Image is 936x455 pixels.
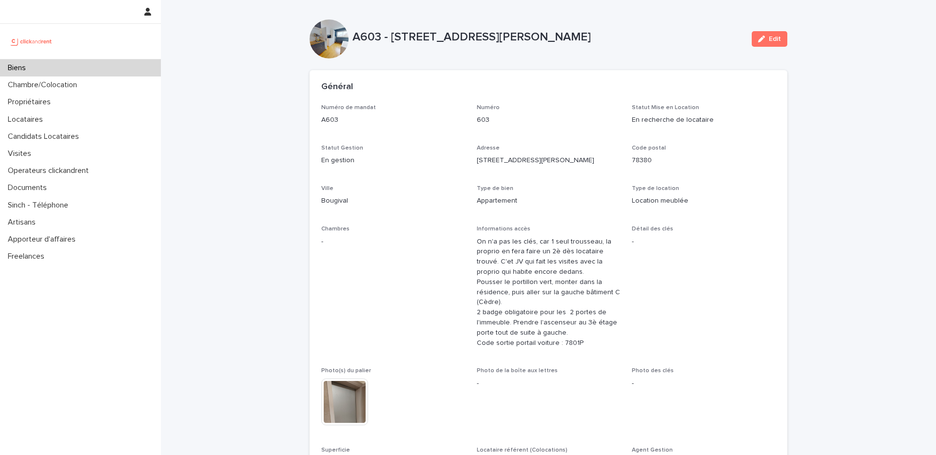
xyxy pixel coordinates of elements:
span: Code postal [632,145,666,151]
span: Photo(s) du palier [321,368,371,374]
button: Edit [752,31,787,47]
span: Numéro de mandat [321,105,376,111]
p: 603 [477,115,621,125]
p: Propriétaires [4,97,58,107]
p: - [321,237,465,247]
span: Superficie [321,447,350,453]
p: A603 [321,115,465,125]
span: Edit [769,36,781,42]
p: En recherche de locataire [632,115,776,125]
p: A603 - [STREET_ADDRESS][PERSON_NAME] [352,30,744,44]
p: Freelances [4,252,52,261]
p: Operateurs clickandrent [4,166,97,175]
span: Numéro [477,105,500,111]
span: Agent Gestion [632,447,673,453]
p: Visites [4,149,39,158]
p: Locataires [4,115,51,124]
p: Artisans [4,218,43,227]
p: - [477,379,621,389]
span: Statut Gestion [321,145,363,151]
p: Documents [4,183,55,192]
h2: Général [321,82,353,93]
p: Apporteur d'affaires [4,235,83,244]
img: UCB0brd3T0yccxBKYDjQ [8,32,55,51]
span: Chambres [321,226,350,232]
span: Statut Mise en Location [632,105,699,111]
span: Type de bien [477,186,513,191]
span: Détail des clés [632,226,673,232]
span: Photo de la boîte aux lettres [477,368,558,374]
span: Photo des clés [632,368,674,374]
p: Location meublée [632,196,776,206]
p: Biens [4,63,34,73]
span: Ville [321,186,333,191]
p: Bougival [321,196,465,206]
p: Chambre/Colocation [4,80,85,90]
p: - [632,379,776,389]
span: Informations accès [477,226,530,232]
p: Appartement [477,196,621,206]
span: Adresse [477,145,500,151]
p: Candidats Locataires [4,132,87,141]
p: Sinch - Téléphone [4,201,76,210]
p: - [632,237,776,247]
span: Locataire référent (Colocations) [477,447,567,453]
p: 78380 [632,155,776,166]
p: On n'a pas les clés, car 1 seul trousseau, la proprio en fera faire un 2è dès locataire trouvé. C... [477,237,621,348]
p: En gestion [321,155,465,166]
p: [STREET_ADDRESS][PERSON_NAME] [477,155,621,166]
span: Type de location [632,186,679,191]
